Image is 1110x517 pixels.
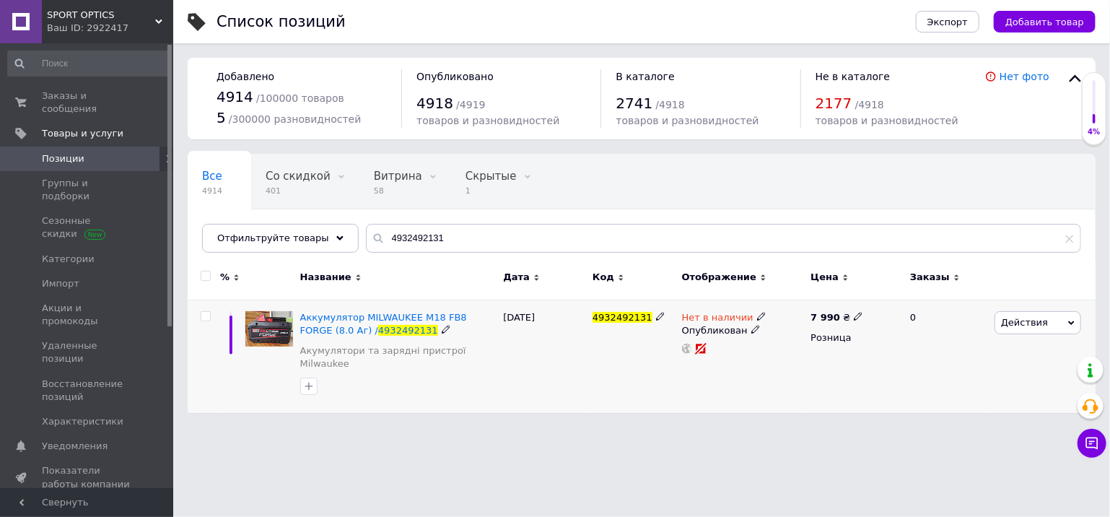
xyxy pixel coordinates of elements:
span: 2177 [816,95,852,112]
span: / 300000 разновидностей [229,113,362,125]
span: В каталоге [616,71,674,82]
button: Экспорт [916,11,979,32]
span: Добавить товар [1005,17,1084,27]
span: 58 [374,186,422,196]
span: Не в каталоге [816,71,891,82]
span: Характеристики [42,415,123,428]
span: 2741 [616,95,652,112]
span: Со скидкой [266,170,331,183]
span: Товары и услуги [42,127,123,140]
span: / 4919 [456,99,485,110]
span: товаров и разновидностей [416,115,559,126]
img: Аккумулятор MILWAUKEE M18 FB8 FORGE (8.0 Аг) /4932492131 [245,311,293,347]
span: / 4918 [855,99,884,110]
span: Акции и промокоды [42,302,134,328]
span: Сезонные скидки [42,214,134,240]
span: Все [202,170,222,183]
span: Показатели работы компании [42,464,134,490]
span: / 100000 товаров [256,92,344,104]
div: ₴ [810,311,863,324]
span: 4918 [416,95,453,112]
button: Добавить товар [994,11,1096,32]
input: Поиск по названию позиции, артикулу и поисковым запросам [366,224,1081,253]
div: [DATE] [499,300,589,413]
span: Категории [42,253,95,266]
span: 4932492131 [378,325,438,336]
span: Нет в наличии [682,312,753,327]
span: Импорт [42,277,79,290]
button: Чат с покупателем [1078,429,1106,458]
span: Опубликовано [416,71,494,82]
span: Аккумулятор MILWAUKEE M18 FB8 FORGE (8.0 Аг) / [300,312,467,336]
b: 7 990 [810,312,840,323]
a: Аккумулятор MILWAUKEE M18 FB8 FORGE (8.0 Аг) /4932492131 [300,312,467,336]
span: 4914 [217,88,253,105]
div: 0 [901,300,991,413]
span: Скрытые [466,170,517,183]
span: товаров и разновидностей [816,115,958,126]
span: SPORT OPTICS [47,9,155,22]
span: % [220,271,230,284]
span: Опубликованные [202,225,300,238]
span: Уведомления [42,440,108,453]
span: 1 [466,186,517,196]
span: Действия [1001,317,1048,328]
span: Экспорт [927,17,968,27]
span: Удаленные позиции [42,339,134,365]
span: 401 [266,186,331,196]
span: Заказы и сообщения [42,90,134,116]
div: Розница [810,331,898,344]
span: Дата [503,271,530,284]
span: Отображение [682,271,756,284]
span: Название [300,271,351,284]
span: Витрина [374,170,422,183]
span: 4914 [202,186,222,196]
span: Код [593,271,614,284]
span: товаров и разновидностей [616,115,759,126]
span: Добавлено [217,71,274,82]
div: Опубликован [682,324,804,337]
span: 5 [217,109,226,126]
span: Заказы [910,271,950,284]
span: / 4918 [656,99,685,110]
span: Группы и подборки [42,177,134,203]
span: Отфильтруйте товары [217,233,329,243]
span: 4932492131 [593,312,652,323]
div: Ваш ID: 2922417 [47,22,173,35]
a: Нет фото [1000,71,1049,82]
span: Позиции [42,152,84,165]
div: 4% [1083,127,1106,137]
div: Список позиций [217,14,346,30]
a: Акумулятори та зарядні пристрої Milwaukee [300,344,497,370]
span: Восстановление позиций [42,378,134,404]
input: Поиск [7,51,170,77]
span: Цена [810,271,839,284]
